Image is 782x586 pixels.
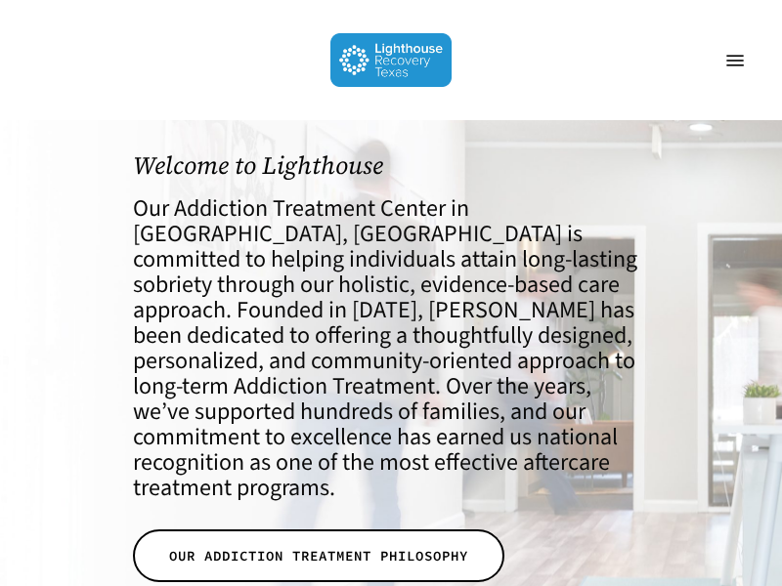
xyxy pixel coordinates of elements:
[133,529,504,582] a: OUR ADDICTION TREATMENT PHILOSOPHY
[133,196,649,501] h4: Our Addiction Treatment Center in [GEOGRAPHIC_DATA], [GEOGRAPHIC_DATA] is committed to helping in...
[169,546,468,565] span: OUR ADDICTION TREATMENT PHILOSOPHY
[133,151,649,180] h1: Welcome to Lighthouse
[330,33,453,87] img: Lighthouse Recovery Texas
[716,51,755,70] a: Navigation Menu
